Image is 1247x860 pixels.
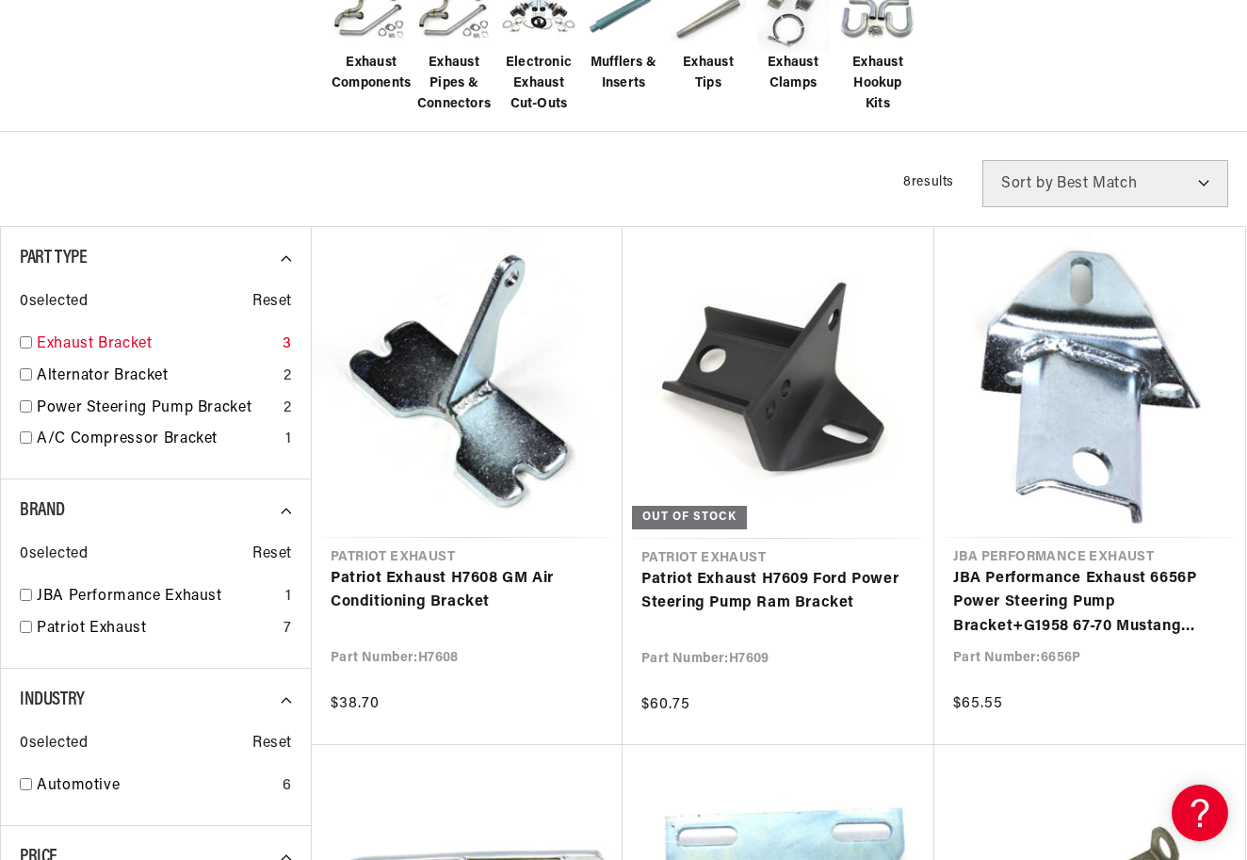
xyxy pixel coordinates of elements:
span: 0 selected [20,732,88,756]
div: 3 [283,333,292,357]
a: Patriot Exhaust H7609 Ford Power Steering Pump Ram Bracket [641,568,915,616]
span: Mufflers & Inserts [586,53,661,95]
a: JBA Performance Exhaust [37,585,278,609]
a: Power Steering Pump Bracket [37,397,276,421]
span: Reset [252,290,292,315]
select: Sort by [982,160,1228,207]
span: Part Type [20,249,87,268]
div: 2 [283,365,292,389]
span: Brand [20,501,65,520]
span: Exhaust Hookup Kits [840,53,915,116]
span: 8 results [903,175,954,189]
span: Reset [252,543,292,567]
div: 6 [283,774,292,799]
a: Patriot Exhaust [37,617,276,641]
a: JBA Performance Exhaust 6656P Power Steering Pump Bracket+G1958 67-70 Mustang 390/427/428 [953,567,1226,640]
div: 7 [283,617,292,641]
span: Exhaust Clamps [755,53,831,95]
a: Exhaust Bracket [37,333,275,357]
span: Industry [20,690,85,709]
span: Exhaust Tips [671,53,746,95]
a: A/C Compressor Bracket [37,428,278,452]
span: 0 selected [20,543,88,567]
div: 1 [285,428,292,452]
a: Automotive [37,774,275,799]
div: 2 [283,397,292,421]
div: 1 [285,585,292,609]
span: Exhaust Pipes & Connectors [416,53,492,116]
span: 0 selected [20,290,88,315]
span: Reset [252,732,292,756]
a: Patriot Exhaust H7608 GM Air Conditioning Bracket [331,567,604,615]
span: Exhaust Components [332,53,411,95]
span: Sort by [1001,176,1053,191]
a: Alternator Bracket [37,365,276,389]
span: Electronic Exhaust Cut-Outs [501,53,576,116]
